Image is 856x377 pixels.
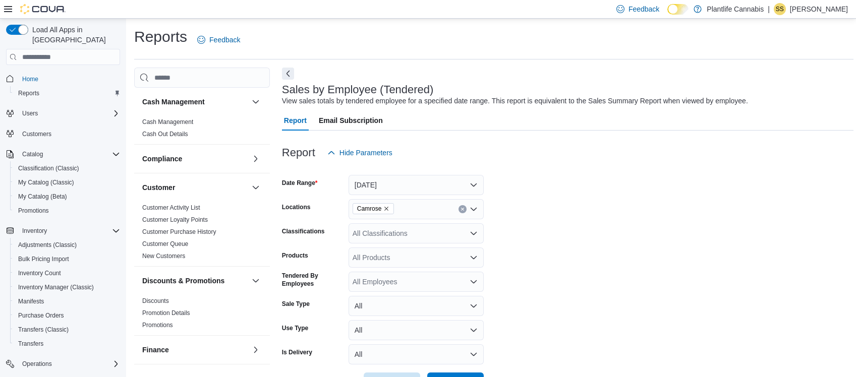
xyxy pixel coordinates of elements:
[282,272,345,288] label: Tendered By Employees
[10,238,124,252] button: Adjustments (Classic)
[10,175,124,190] button: My Catalog (Classic)
[18,164,79,172] span: Classification (Classic)
[383,206,389,212] button: Remove Camrose from selection in this group
[18,148,47,160] button: Catalog
[284,110,307,131] span: Report
[142,297,169,305] span: Discounts
[134,202,270,266] div: Customer
[14,338,120,350] span: Transfers
[10,294,124,308] button: Manifests
[470,229,478,237] button: Open list of options
[142,130,188,138] span: Cash Out Details
[18,207,49,215] span: Promotions
[142,345,248,355] button: Finance
[470,278,478,286] button: Open list of options
[14,87,120,99] span: Reports
[2,71,124,86] button: Home
[142,228,216,236] span: Customer Purchase History
[142,216,208,223] a: Customer Loyalty Points
[18,72,120,85] span: Home
[250,275,262,287] button: Discounts & Promotions
[14,253,73,265] a: Bulk Pricing Import
[142,252,185,260] span: New Customers
[22,109,38,117] span: Users
[134,116,270,144] div: Cash Management
[20,4,66,14] img: Cova
[250,181,262,194] button: Customer
[22,75,38,83] span: Home
[10,86,124,100] button: Reports
[142,154,248,164] button: Compliance
[357,204,382,214] span: Camrose
[10,308,124,323] button: Purchase Orders
[776,3,784,15] span: SS
[18,340,43,348] span: Transfers
[339,148,392,158] span: Hide Parameters
[18,269,61,277] span: Inventory Count
[14,309,68,322] a: Purchase Orders
[22,360,52,368] span: Operations
[14,295,120,307] span: Manifests
[22,227,47,235] span: Inventory
[14,191,120,203] span: My Catalog (Beta)
[142,276,224,286] h3: Discounts & Promotions
[142,253,185,260] a: New Customers
[470,205,478,213] button: Open list of options
[142,276,248,286] button: Discounts & Promotions
[18,128,55,140] a: Customers
[774,3,786,15] div: Sarah Swensrude
[282,179,318,187] label: Date Range
[282,203,311,211] label: Locations
[142,118,193,125] a: Cash Management
[14,87,43,99] a: Reports
[10,204,124,218] button: Promotions
[18,255,69,263] span: Bulk Pricing Import
[142,216,208,224] span: Customer Loyalty Points
[250,344,262,356] button: Finance
[349,296,484,316] button: All
[282,348,312,356] label: Is Delivery
[18,241,77,249] span: Adjustments (Classic)
[18,148,120,160] span: Catalog
[18,358,120,370] span: Operations
[142,240,188,248] span: Customer Queue
[14,191,71,203] a: My Catalog (Beta)
[349,344,484,364] button: All
[10,252,124,266] button: Bulk Pricing Import
[10,280,124,294] button: Inventory Manager (Classic)
[459,205,467,213] button: Clear input
[18,283,94,291] span: Inventory Manager (Classic)
[14,281,98,293] a: Inventory Manager (Classic)
[14,324,73,336] a: Transfers (Classic)
[707,3,764,15] p: Plantlife Cannabis
[768,3,770,15] p: |
[142,345,169,355] h3: Finance
[142,97,205,107] h3: Cash Management
[142,240,188,247] a: Customer Queue
[14,176,78,188] a: My Catalog (Classic)
[22,150,43,158] span: Catalog
[2,357,124,371] button: Operations
[282,252,308,260] label: Products
[142,131,188,138] a: Cash Out Details
[18,128,120,140] span: Customers
[14,205,53,217] a: Promotions
[142,154,182,164] h3: Compliance
[282,68,294,80] button: Next
[629,4,659,14] span: Feedback
[142,182,175,193] h3: Customer
[14,162,83,174] a: Classification (Classic)
[14,239,81,251] a: Adjustments (Classic)
[2,127,124,141] button: Customers
[18,89,39,97] span: Reports
[134,27,187,47] h1: Reports
[142,309,190,317] a: Promotion Details
[14,239,120,251] span: Adjustments (Classic)
[142,97,248,107] button: Cash Management
[250,153,262,165] button: Compliance
[142,204,200,212] span: Customer Activity List
[142,204,200,211] a: Customer Activity List
[28,25,120,45] span: Load All Apps in [GEOGRAPHIC_DATA]
[10,266,124,280] button: Inventory Count
[323,143,396,163] button: Hide Parameters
